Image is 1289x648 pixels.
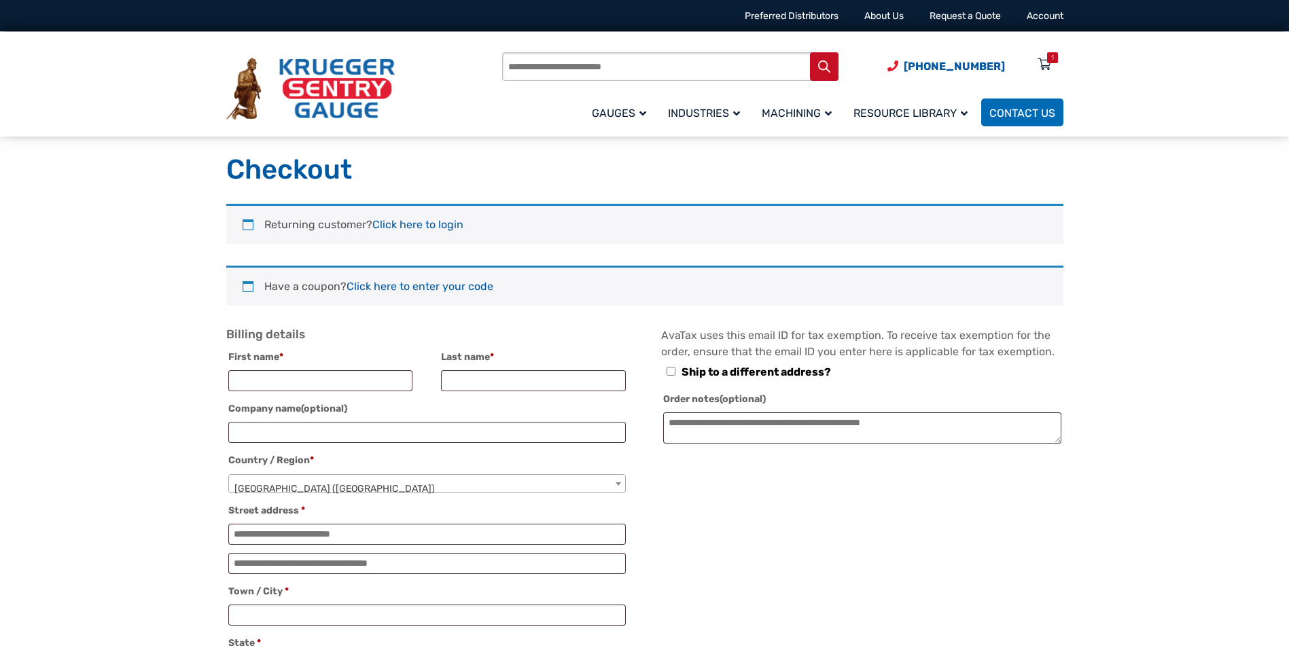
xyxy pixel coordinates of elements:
label: Last name [441,348,626,367]
div: Have a coupon? [226,266,1063,306]
span: Contact Us [989,107,1055,120]
div: Returning customer? [226,204,1063,244]
span: Industries [668,107,740,120]
a: Account [1027,10,1063,22]
a: Industries [660,96,754,128]
img: Krueger Sentry Gauge [226,58,395,120]
label: Street address [228,501,626,520]
span: Country / Region [228,474,626,493]
span: Machining [762,107,832,120]
h1: Checkout [226,153,1063,187]
span: Resource Library [853,107,968,120]
div: 1 [1051,52,1054,63]
label: Order notes [663,390,1061,409]
a: Contact Us [981,98,1063,126]
a: Click here to login [372,218,463,231]
a: Enter your coupon code [347,280,493,293]
label: First name [228,348,413,367]
span: United States (US) [229,475,625,503]
a: Request a Quote [930,10,1001,22]
a: Machining [754,96,845,128]
a: Gauges [584,96,660,128]
label: Country / Region [228,451,626,470]
a: Resource Library [845,96,981,128]
a: About Us [864,10,904,22]
label: Town / City [228,582,626,601]
input: Ship to a different address? [667,367,675,376]
a: Phone Number (920) 434-8860 [887,58,1005,75]
label: Company name [228,399,626,418]
span: (optional) [301,403,347,414]
div: AvaTax uses this email ID for tax exemption. To receive tax exemption for the order, ensure that ... [661,327,1063,450]
a: Preferred Distributors [745,10,838,22]
span: (optional) [720,393,766,405]
span: [PHONE_NUMBER] [904,60,1005,73]
h3: Billing details [226,327,628,342]
span: Gauges [592,107,646,120]
span: Ship to a different address? [682,365,831,378]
